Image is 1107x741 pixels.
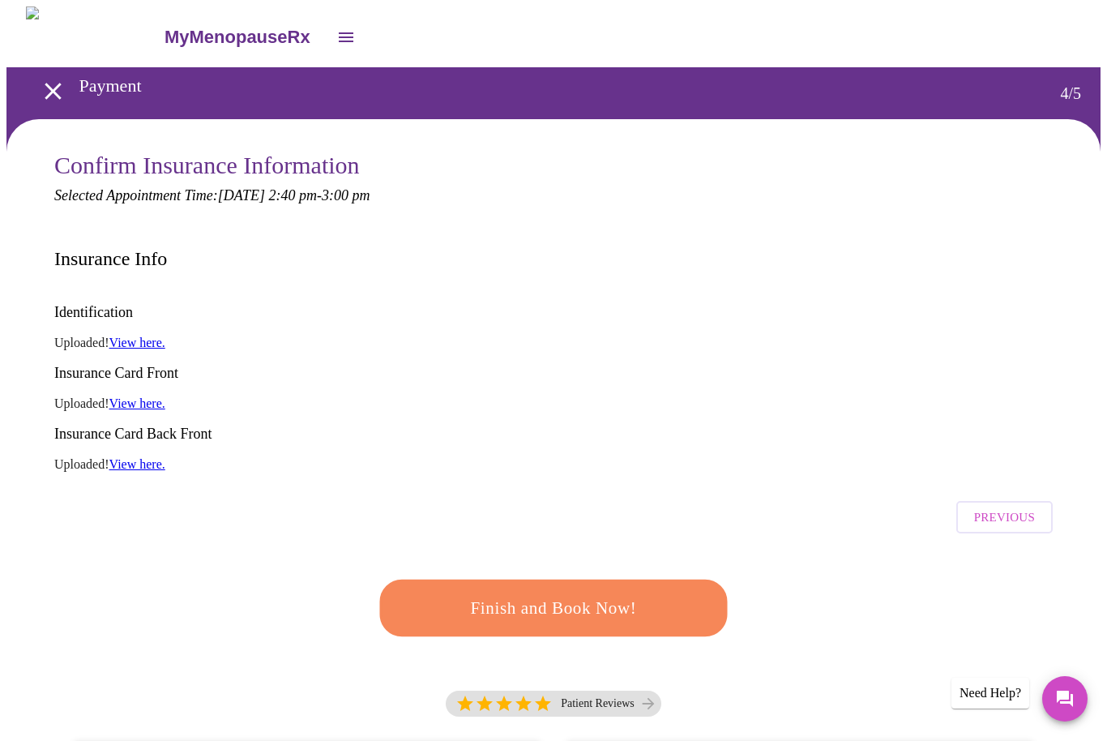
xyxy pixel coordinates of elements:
[951,678,1029,709] div: Need Help?
[54,396,1053,411] p: Uploaded!
[54,187,370,203] em: Selected Appointment Time: [DATE] 2:40 pm - 3:00 pm
[109,457,165,471] a: View here.
[327,18,365,57] button: open drawer
[561,697,635,710] p: Patient Reviews
[29,67,77,115] button: open drawer
[109,396,165,410] a: View here.
[1060,84,1081,103] h3: 4 / 5
[54,304,1053,321] h3: Identification
[1042,676,1088,722] button: Messages
[162,9,326,66] a: MyMenopauseRx
[54,152,1053,179] h3: Confirm Insurance Information
[446,691,661,717] div: 5 Stars Patient Reviews
[109,336,165,349] a: View here.
[974,507,1035,528] span: Previous
[54,336,1053,350] p: Uploaded!
[54,426,1053,443] h3: Insurance Card Back Front
[404,593,703,623] span: Finish and Book Now!
[54,248,167,270] h3: Insurance Info
[26,6,162,67] img: MyMenopauseRx Logo
[79,75,996,96] h3: Payment
[165,27,310,48] h3: MyMenopauseRx
[446,691,661,725] a: 5 Stars Patient Reviews
[54,365,1053,382] h3: Insurance Card Front
[54,457,1053,472] p: Uploaded!
[956,501,1053,533] button: Previous
[379,580,728,636] button: Finish and Book Now!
